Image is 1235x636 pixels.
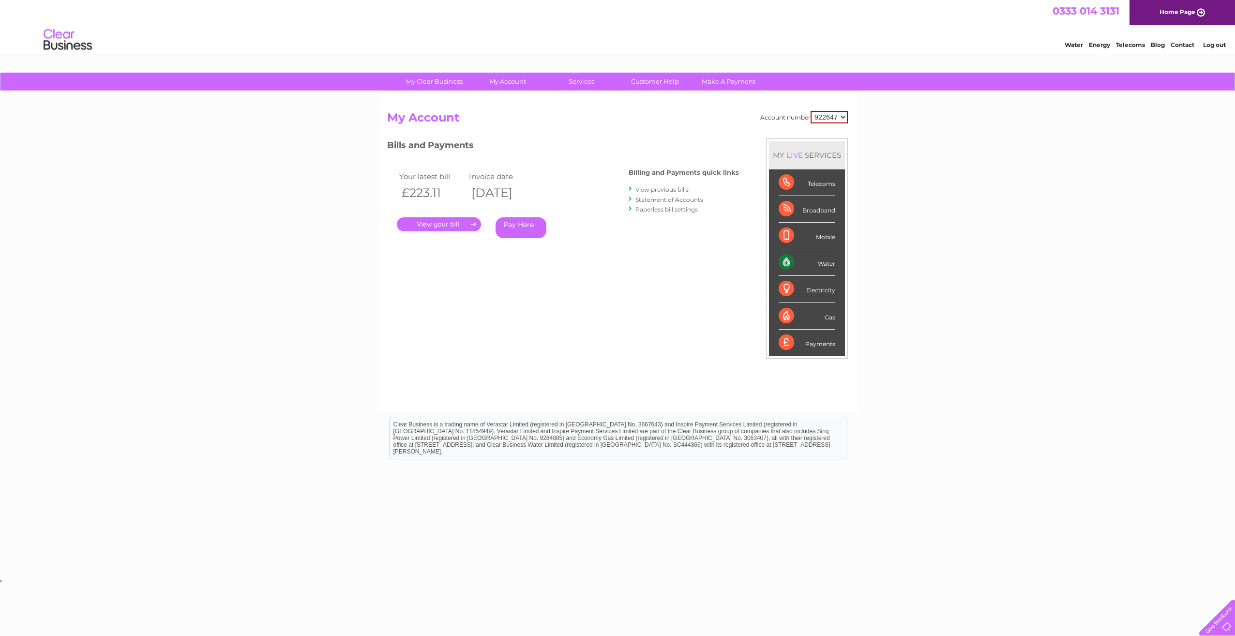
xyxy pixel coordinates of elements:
[1171,41,1194,48] a: Contact
[397,217,481,231] a: .
[397,183,467,203] th: £223.11
[615,73,695,91] a: Customer Help
[1053,5,1119,17] a: 0333 014 3131
[542,73,621,91] a: Services
[635,206,698,213] a: Paperless bill settings
[1089,41,1110,48] a: Energy
[1065,41,1083,48] a: Water
[467,183,536,203] th: [DATE]
[779,330,835,356] div: Payments
[629,169,739,176] h4: Billing and Payments quick links
[779,249,835,276] div: Water
[468,73,548,91] a: My Account
[779,196,835,223] div: Broadband
[467,170,536,183] td: Invoice date
[43,25,92,55] img: logo.png
[387,111,848,129] h2: My Account
[496,217,546,238] a: Pay Here
[779,223,835,249] div: Mobile
[394,73,474,91] a: My Clear Business
[769,141,845,169] div: MY SERVICES
[779,169,835,196] div: Telecoms
[1116,41,1145,48] a: Telecoms
[760,111,848,123] div: Account number
[779,276,835,303] div: Electricity
[779,303,835,330] div: Gas
[689,73,768,91] a: Make A Payment
[390,5,847,47] div: Clear Business is a trading name of Verastar Limited (registered in [GEOGRAPHIC_DATA] No. 3667643...
[635,196,703,203] a: Statement of Accounts
[1203,41,1226,48] a: Log out
[387,138,739,155] h3: Bills and Payments
[784,151,805,160] div: LIVE
[635,186,689,193] a: View previous bills
[1151,41,1165,48] a: Blog
[397,170,467,183] td: Your latest bill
